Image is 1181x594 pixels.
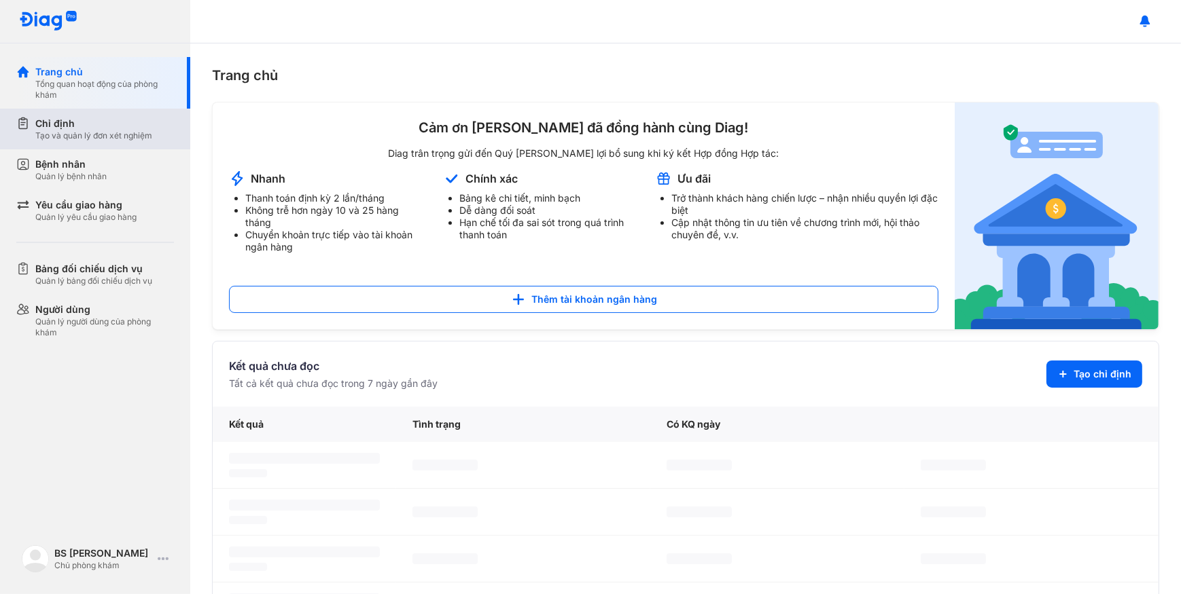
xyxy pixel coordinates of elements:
[412,460,478,470] span: ‌
[667,460,732,470] span: ‌
[35,212,137,223] div: Quản lý yêu cầu giao hàng
[251,171,285,186] div: Nhanh
[229,453,380,464] span: ‌
[1046,360,1142,388] button: Tạo chỉ định
[677,171,711,186] div: Ưu đãi
[921,460,986,470] span: ‌
[1074,367,1131,381] span: Tạo chỉ định
[459,217,639,241] li: Hạn chế tối đa sai sót trong quá trình thanh toán
[35,65,174,79] div: Trang chủ
[655,170,672,187] img: account-announcement
[22,545,49,572] img: logo
[229,500,380,511] span: ‌
[229,546,380,557] span: ‌
[35,316,174,338] div: Quản lý người dùng của phòng khám
[54,546,152,560] div: BS [PERSON_NAME]
[35,130,152,141] div: Tạo và quản lý đơn xét nghiệm
[245,204,427,229] li: Không trễ hơn ngày 10 và 25 hàng tháng
[229,286,938,313] button: Thêm tài khoản ngân hàng
[229,170,245,187] img: account-announcement
[19,11,77,32] img: logo
[671,192,938,217] li: Trở thành khách hàng chiến lược – nhận nhiều quyền lợi đặc biệt
[921,553,986,564] span: ‌
[35,198,137,212] div: Yêu cầu giao hàng
[245,229,427,253] li: Chuyển khoản trực tiếp vào tài khoản ngân hàng
[213,407,396,442] div: Kết quả
[35,262,152,276] div: Bảng đối chiếu dịch vụ
[35,171,107,182] div: Quản lý bệnh nhân
[229,563,267,571] span: ‌
[667,553,732,564] span: ‌
[667,506,732,517] span: ‌
[229,377,438,390] div: Tất cả kết quả chưa đọc trong 7 ngày gần đây
[245,192,427,204] li: Thanh toán định kỳ 2 lần/tháng
[921,506,986,517] span: ‌
[229,469,267,477] span: ‌
[412,506,478,517] span: ‌
[443,170,460,187] img: account-announcement
[650,407,904,442] div: Có KQ ngày
[54,560,152,571] div: Chủ phòng khám
[229,119,938,136] div: Cảm ơn [PERSON_NAME] đã đồng hành cùng Diag!
[459,192,639,204] li: Bảng kê chi tiết, minh bạch
[229,358,438,374] div: Kết quả chưa đọc
[396,407,650,442] div: Tình trạng
[35,117,152,130] div: Chỉ định
[459,204,639,217] li: Dễ dàng đối soát
[35,157,107,171] div: Bệnh nhân
[35,79,174,100] div: Tổng quan hoạt động của phòng khám
[955,103,1159,329] img: account-announcement
[35,303,174,316] div: Người dùng
[671,217,938,241] li: Cập nhật thông tin ưu tiên về chương trình mới, hội thảo chuyên đề, v.v.
[212,65,1159,86] div: Trang chủ
[465,171,518,186] div: Chính xác
[229,147,938,160] div: Diag trân trọng gửi đến Quý [PERSON_NAME] lợi bổ sung khi ký kết Hợp đồng Hợp tác:
[229,516,267,524] span: ‌
[412,553,478,564] span: ‌
[35,276,152,286] div: Quản lý bảng đối chiếu dịch vụ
